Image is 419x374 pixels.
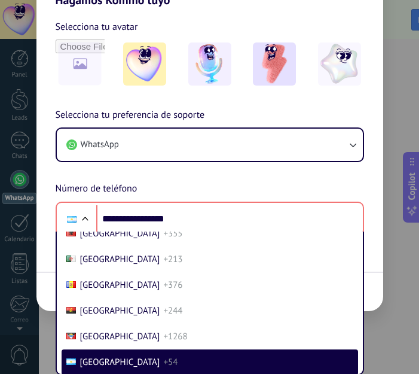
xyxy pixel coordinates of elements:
[163,279,182,291] span: +376
[163,228,182,239] span: +355
[163,357,178,368] span: +54
[163,331,187,342] span: +1268
[80,254,160,265] span: [GEOGRAPHIC_DATA]
[80,331,160,342] span: [GEOGRAPHIC_DATA]
[80,228,160,239] span: [GEOGRAPHIC_DATA]
[163,254,182,265] span: +213
[56,108,205,123] span: Selecciona tu preferencia de soporte
[163,305,182,317] span: +244
[81,139,119,151] span: WhatsApp
[318,42,361,86] img: -4.jpeg
[253,42,296,86] img: -3.jpeg
[56,181,137,197] span: Número de teléfono
[80,305,160,317] span: [GEOGRAPHIC_DATA]
[57,129,363,161] button: WhatsApp
[123,42,166,86] img: -1.jpeg
[60,206,83,232] div: Argentina: + 54
[80,279,160,291] span: [GEOGRAPHIC_DATA]
[56,19,138,35] span: Selecciona tu avatar
[188,42,231,86] img: -2.jpeg
[80,357,160,368] span: [GEOGRAPHIC_DATA]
